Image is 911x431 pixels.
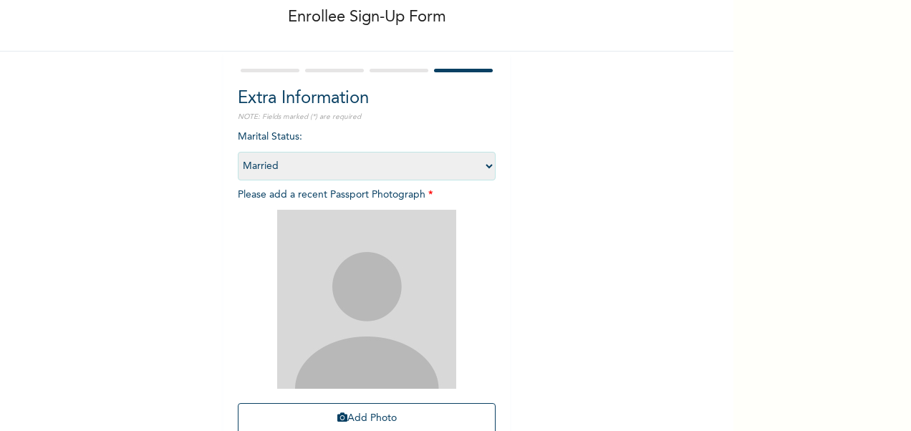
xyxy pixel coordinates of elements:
[238,112,496,122] p: NOTE: Fields marked (*) are required
[288,6,446,29] p: Enrollee Sign-Up Form
[238,132,496,171] span: Marital Status :
[238,86,496,112] h2: Extra Information
[277,210,456,389] img: Crop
